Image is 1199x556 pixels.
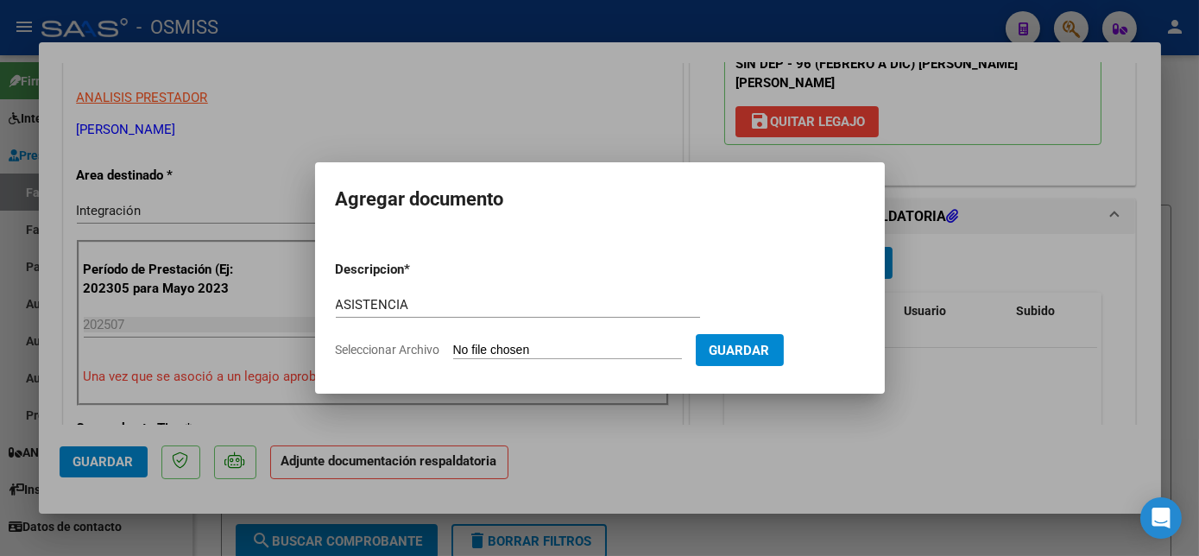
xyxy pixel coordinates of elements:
span: Seleccionar Archivo [336,343,440,357]
div: Open Intercom Messenger [1140,497,1182,539]
span: Guardar [710,343,770,358]
button: Guardar [696,334,784,366]
p: Descripcion [336,260,495,280]
h2: Agregar documento [336,183,864,216]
